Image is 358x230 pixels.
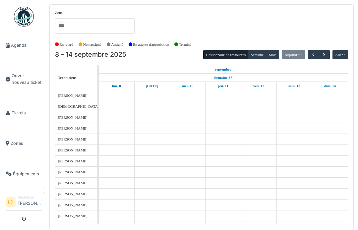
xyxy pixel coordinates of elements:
a: Tickets [3,97,45,128]
button: Semaine [248,50,266,59]
a: 10 septembre 2025 [180,82,195,90]
h2: 8 – 14 septembre 2025 [55,51,126,59]
span: Techniciens [58,76,77,80]
a: Ouvrir nouveau ticket [3,61,45,97]
a: Zones [3,128,45,158]
button: Aujourd'hui [282,50,305,59]
span: [DEMOGRAPHIC_DATA][PERSON_NAME] [58,104,129,108]
span: [PERSON_NAME] [58,192,88,196]
button: Suivant [319,50,329,60]
input: Tous [58,21,64,30]
span: Tickets [12,110,42,116]
li: LD [6,197,16,207]
a: 11 septembre 2025 [216,82,230,90]
div: Technicien [18,195,42,200]
a: 9 septembre 2025 [144,82,160,90]
span: [PERSON_NAME] [58,137,88,141]
a: 13 septembre 2025 [287,82,302,90]
span: Équipements [13,171,42,177]
span: [PERSON_NAME] [58,115,88,119]
button: Gestionnaire de ressources [203,50,248,59]
span: [PERSON_NAME] [58,203,88,207]
label: Non assigné [83,42,101,47]
a: 12 septembre 2025 [252,82,266,90]
button: Aller à [332,50,348,59]
label: Terminé [179,42,191,47]
span: Zones [11,140,42,146]
label: Zone [55,10,63,16]
a: LD Technicien[PERSON_NAME] [6,195,42,211]
span: Ouvrir nouveau ticket [12,73,42,85]
span: [PERSON_NAME] [58,148,88,152]
button: Mois [266,50,279,59]
span: [PERSON_NAME] [58,181,88,185]
span: [PERSON_NAME] [58,93,88,97]
a: Semaine 37 [212,74,234,82]
a: 8 septembre 2025 [213,65,233,74]
span: Agenda [11,42,42,48]
span: [PERSON_NAME] [58,214,88,218]
button: Précédent [308,50,319,60]
img: Badge_color-CXgf-gQk.svg [14,7,34,27]
label: En attente d'approbation [133,42,169,47]
label: Assigné [111,42,123,47]
li: [PERSON_NAME] [18,195,42,209]
span: [PERSON_NAME] [58,170,88,174]
a: 14 septembre 2025 [323,82,337,90]
a: Équipements [3,158,45,189]
span: [PERSON_NAME] [58,126,88,130]
span: [PERSON_NAME] [58,159,88,163]
label: En retard [60,42,73,47]
a: Agenda [3,30,45,61]
a: 8 septembre 2025 [110,82,123,90]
